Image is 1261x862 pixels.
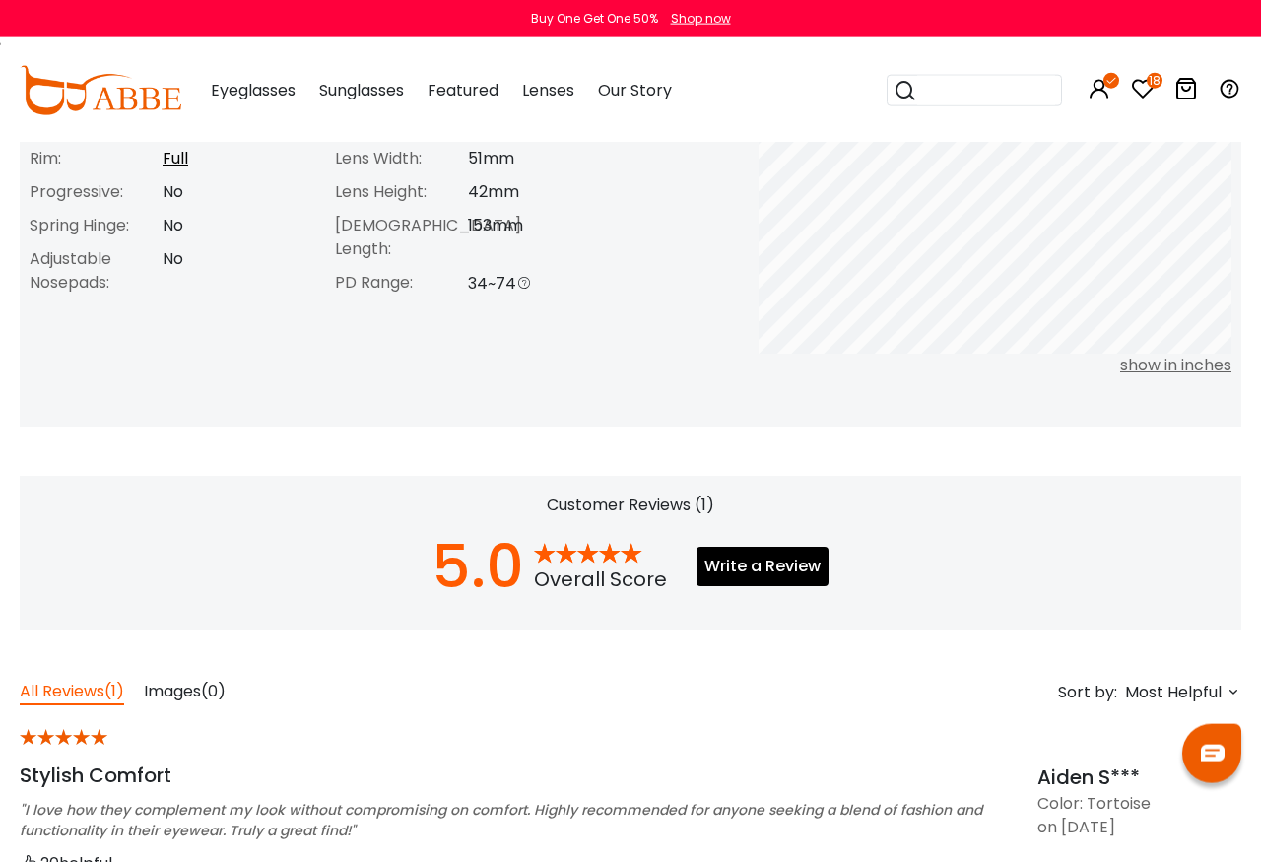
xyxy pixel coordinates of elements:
div: [DEMOGRAPHIC_DATA] Length: [335,214,468,261]
div: No [163,180,315,204]
div: PD Range: [335,271,468,296]
img: abbeglasses.com [20,66,181,115]
span: (1) [104,680,124,702]
div: Color: Tortoise [1037,792,1241,816]
a: Full [163,147,188,169]
div: No [163,214,315,237]
span: (0) [201,680,226,702]
div: Stylish Comfort [20,761,988,790]
div: Shop now [671,10,731,28]
button: Write a Review [697,547,829,586]
div: on [DATE] [1037,816,1115,839]
span: Lenses [522,79,574,101]
i: 18 [1147,73,1162,89]
div: Lens Height: [335,180,468,204]
a: 18 [1131,81,1155,103]
div: 153mm [468,214,621,261]
img: chat [1201,745,1225,762]
span: Eyeglasses [211,79,296,101]
div: Adjustable Nosepads: [30,247,163,295]
span: Images [144,680,201,702]
div: No [163,247,315,295]
div: 42mm [468,180,621,204]
div: "I love how they complement my look without compromising on comfort. Highly recommended for anyon... [20,800,988,841]
div: Spring Hinge: [30,214,163,237]
span: All Reviews [20,680,104,702]
div: Progressive: [30,180,163,204]
div: show in inches [759,354,1231,377]
div: 51mm [468,147,621,170]
span: Sort by: [1058,681,1117,703]
i: PD Range Message [516,275,532,291]
div: Overall Score [534,564,667,594]
span: Most Helpful [1125,681,1222,704]
a: Shop now [661,10,731,27]
span: Sunglasses [319,79,404,101]
div: Lens Width: [335,147,468,170]
span: Our Story [598,79,672,101]
div: 5.0 [432,522,524,611]
h2: Customer Reviews (1) [20,496,1241,514]
div: Buy One Get One 50% [531,10,658,28]
div: 34~74 [468,271,621,296]
div: Rim: [30,147,163,170]
span: Featured [428,79,498,101]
